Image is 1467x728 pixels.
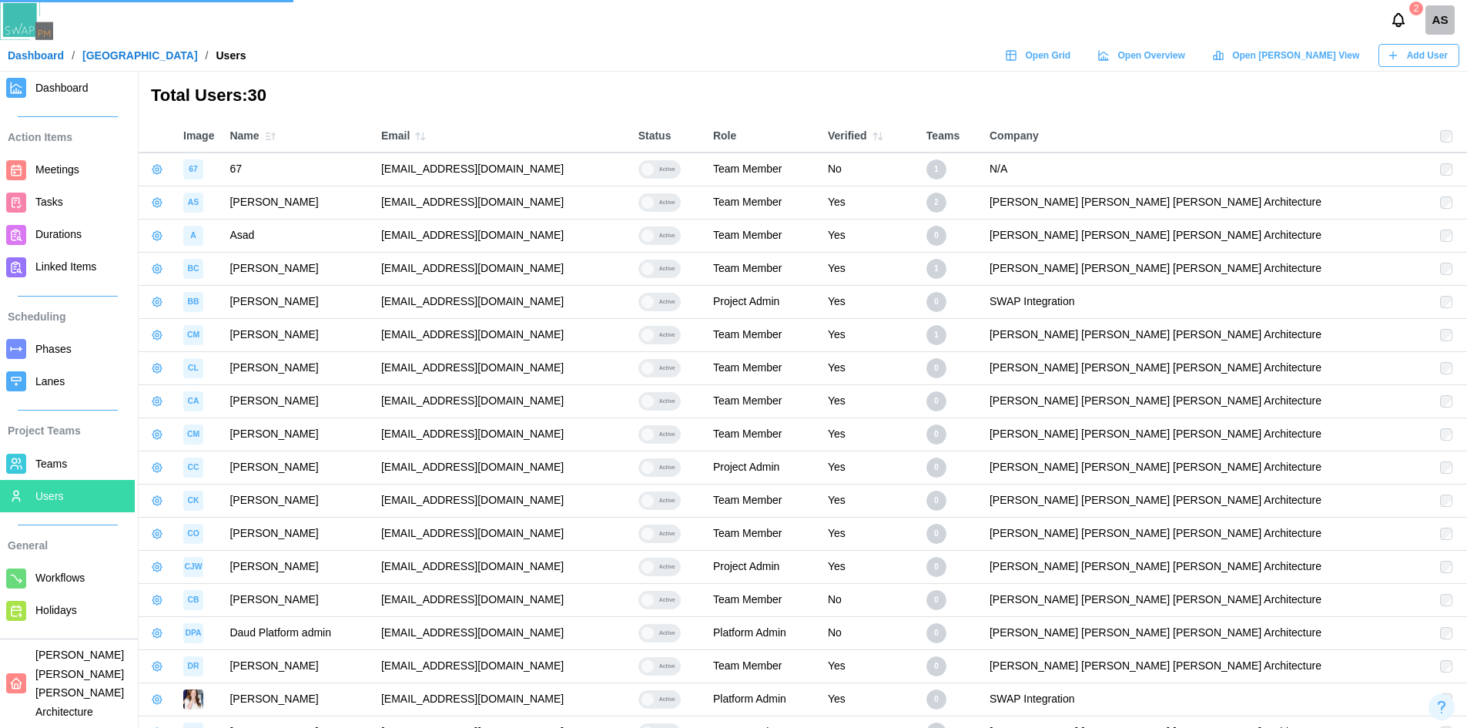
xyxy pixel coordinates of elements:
[926,656,946,676] div: 0
[1407,45,1448,66] span: Add User
[373,683,631,716] td: [EMAIL_ADDRESS][DOMAIN_NAME]
[35,649,124,718] span: [PERSON_NAME] [PERSON_NAME] [PERSON_NAME] Architecture
[820,583,919,616] td: No
[926,491,946,511] div: 0
[183,193,203,213] div: image
[713,227,782,244] div: Team Member
[982,384,1432,418] td: [PERSON_NAME] [PERSON_NAME] [PERSON_NAME] Architecture
[8,50,64,61] a: Dashboard
[35,260,96,273] span: Linked Items
[820,451,919,484] td: Yes
[713,525,782,542] div: Team Member
[926,391,946,411] div: 0
[1117,45,1184,66] span: Open Overview
[820,153,919,186] td: No
[183,226,203,246] div: image
[229,194,318,211] div: [PERSON_NAME]
[229,691,318,708] div: [PERSON_NAME]
[229,327,318,344] div: [PERSON_NAME]
[35,604,77,616] span: Holidays
[713,459,779,476] div: Project Admin
[229,360,318,377] div: [PERSON_NAME]
[713,625,786,642] div: Platform Admin
[982,351,1432,384] td: [PERSON_NAME] [PERSON_NAME] [PERSON_NAME] Architecture
[820,285,919,318] td: Yes
[1378,44,1459,67] button: Add User
[820,351,919,384] td: Yes
[35,572,85,584] span: Workflows
[373,616,631,649] td: [EMAIL_ADDRESS][DOMAIN_NAME]
[713,658,782,675] div: Team Member
[151,84,266,108] h3: Total Users: 30
[713,393,782,410] div: Team Member
[713,426,782,443] div: Team Member
[982,186,1432,219] td: [PERSON_NAME] [PERSON_NAME] [PERSON_NAME] Architecture
[183,557,203,577] div: image
[183,325,203,345] div: image
[1204,44,1371,67] a: Open [PERSON_NAME] View
[926,128,974,145] div: Teams
[183,689,203,710] img: image
[72,50,75,61] div: /
[373,384,631,418] td: [EMAIL_ADDRESS][DOMAIN_NAME]
[713,194,782,211] div: Team Member
[926,689,946,710] div: 0
[183,391,203,411] div: image
[926,590,946,610] div: 0
[713,691,786,708] div: Platform Admin
[990,128,1425,145] div: Company
[229,459,318,476] div: [PERSON_NAME]
[820,484,919,517] td: Yes
[713,592,782,609] div: Team Member
[820,384,919,418] td: Yes
[713,260,782,277] div: Team Member
[713,161,782,178] div: Team Member
[1232,45,1359,66] span: Open [PERSON_NAME] View
[373,219,631,252] td: [EMAIL_ADDRESS][DOMAIN_NAME]
[373,451,631,484] td: [EMAIL_ADDRESS][DOMAIN_NAME]
[183,128,214,145] div: Image
[1425,5,1455,35] div: AS
[820,252,919,285] td: Yes
[373,186,631,219] td: [EMAIL_ADDRESS][DOMAIN_NAME]
[373,153,631,186] td: [EMAIL_ADDRESS][DOMAIN_NAME]
[820,550,919,583] td: Yes
[1425,5,1455,35] a: Amanda Spear
[926,325,946,345] div: 1
[926,557,946,577] div: 0
[820,649,919,683] td: Yes
[638,128,698,145] div: Status
[373,252,631,285] td: [EMAIL_ADDRESS][DOMAIN_NAME]
[229,592,318,609] div: [PERSON_NAME]
[183,159,203,179] div: image
[229,294,318,310] div: [PERSON_NAME]
[926,226,946,246] div: 0
[183,656,203,676] div: image
[820,219,919,252] td: Yes
[713,360,782,377] div: Team Member
[35,163,79,176] span: Meetings
[982,318,1432,351] td: [PERSON_NAME] [PERSON_NAME] [PERSON_NAME] Architecture
[982,550,1432,583] td: [PERSON_NAME] [PERSON_NAME] [PERSON_NAME] Architecture
[229,260,318,277] div: [PERSON_NAME]
[229,426,318,443] div: [PERSON_NAME]
[713,128,812,145] div: Role
[373,583,631,616] td: [EMAIL_ADDRESS][DOMAIN_NAME]
[373,318,631,351] td: [EMAIL_ADDRESS][DOMAIN_NAME]
[713,294,779,310] div: Project Admin
[982,418,1432,451] td: [PERSON_NAME] [PERSON_NAME] [PERSON_NAME] Architecture
[713,492,782,509] div: Team Member
[982,252,1432,285] td: [PERSON_NAME] [PERSON_NAME] [PERSON_NAME] Architecture
[373,285,631,318] td: [EMAIL_ADDRESS][DOMAIN_NAME]
[1025,45,1070,66] span: Open Grid
[183,590,203,610] div: image
[373,550,631,583] td: [EMAIL_ADDRESS][DOMAIN_NAME]
[183,524,203,544] div: image
[229,559,318,575] div: [PERSON_NAME]
[216,50,246,61] div: Users
[35,375,65,387] span: Lanes
[820,186,919,219] td: Yes
[926,623,946,643] div: 0
[926,259,946,279] div: 1
[926,159,946,179] div: 1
